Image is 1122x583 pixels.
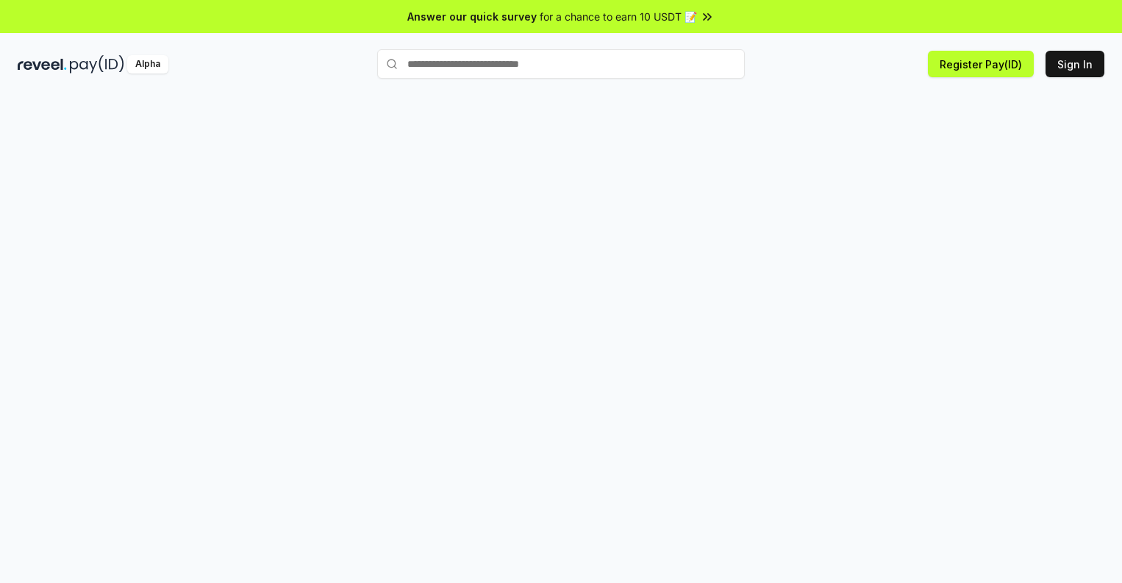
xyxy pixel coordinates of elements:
[1046,51,1104,77] button: Sign In
[70,55,124,74] img: pay_id
[127,55,168,74] div: Alpha
[18,55,67,74] img: reveel_dark
[928,51,1034,77] button: Register Pay(ID)
[540,9,697,24] span: for a chance to earn 10 USDT 📝
[407,9,537,24] span: Answer our quick survey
